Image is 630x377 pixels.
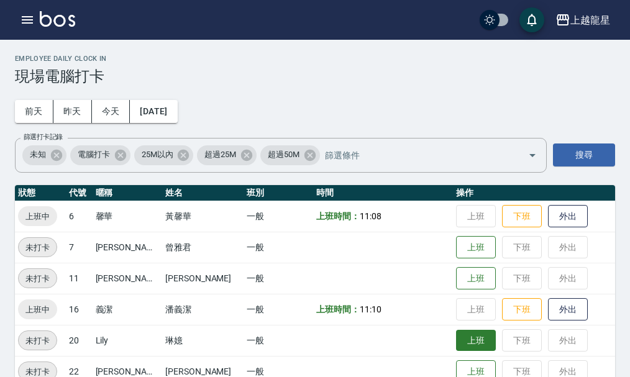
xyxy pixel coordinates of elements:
[260,148,307,161] span: 超過50M
[130,100,177,123] button: [DATE]
[134,145,194,165] div: 25M以內
[66,325,93,356] td: 20
[93,201,162,232] td: 馨華
[162,201,244,232] td: 黃馨華
[519,7,544,32] button: save
[548,205,588,228] button: 外出
[19,241,57,254] span: 未打卡
[313,185,453,201] th: 時間
[66,201,93,232] td: 6
[197,145,257,165] div: 超過25M
[502,205,542,228] button: 下班
[162,185,244,201] th: 姓名
[70,145,130,165] div: 電腦打卡
[162,325,244,356] td: 琳嬑
[15,68,615,85] h3: 現場電腦打卡
[92,100,130,123] button: 今天
[15,55,615,63] h2: Employee Daily Clock In
[502,298,542,321] button: 下班
[162,232,244,263] td: 曾雅君
[70,148,117,161] span: 電腦打卡
[66,232,93,263] td: 7
[15,185,66,201] th: 狀態
[244,232,313,263] td: 一般
[18,303,57,316] span: 上班中
[93,232,162,263] td: [PERSON_NAME]
[456,330,496,352] button: 上班
[19,334,57,347] span: 未打卡
[360,304,381,314] span: 11:10
[322,144,506,166] input: 篩選條件
[553,143,615,166] button: 搜尋
[260,145,320,165] div: 超過50M
[19,272,57,285] span: 未打卡
[162,294,244,325] td: 潘義潔
[66,294,93,325] td: 16
[93,185,162,201] th: 暱稱
[456,236,496,259] button: 上班
[316,211,360,221] b: 上班時間：
[244,325,313,356] td: 一般
[548,298,588,321] button: 外出
[244,294,313,325] td: 一般
[134,148,181,161] span: 25M以內
[93,325,162,356] td: Lily
[53,100,92,123] button: 昨天
[244,263,313,294] td: 一般
[162,263,244,294] td: [PERSON_NAME]
[18,210,57,223] span: 上班中
[456,267,496,290] button: 上班
[66,263,93,294] td: 11
[197,148,244,161] span: 超過25M
[93,263,162,294] td: [PERSON_NAME]
[316,304,360,314] b: 上班時間：
[22,148,53,161] span: 未知
[22,145,66,165] div: 未知
[550,7,615,33] button: 上越龍星
[66,185,93,201] th: 代號
[360,211,381,221] span: 11:08
[40,11,75,27] img: Logo
[93,294,162,325] td: 義潔
[15,100,53,123] button: 前天
[24,132,63,142] label: 篩選打卡記錄
[244,185,313,201] th: 班別
[453,185,615,201] th: 操作
[244,201,313,232] td: 一般
[523,145,542,165] button: Open
[570,12,610,28] div: 上越龍星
